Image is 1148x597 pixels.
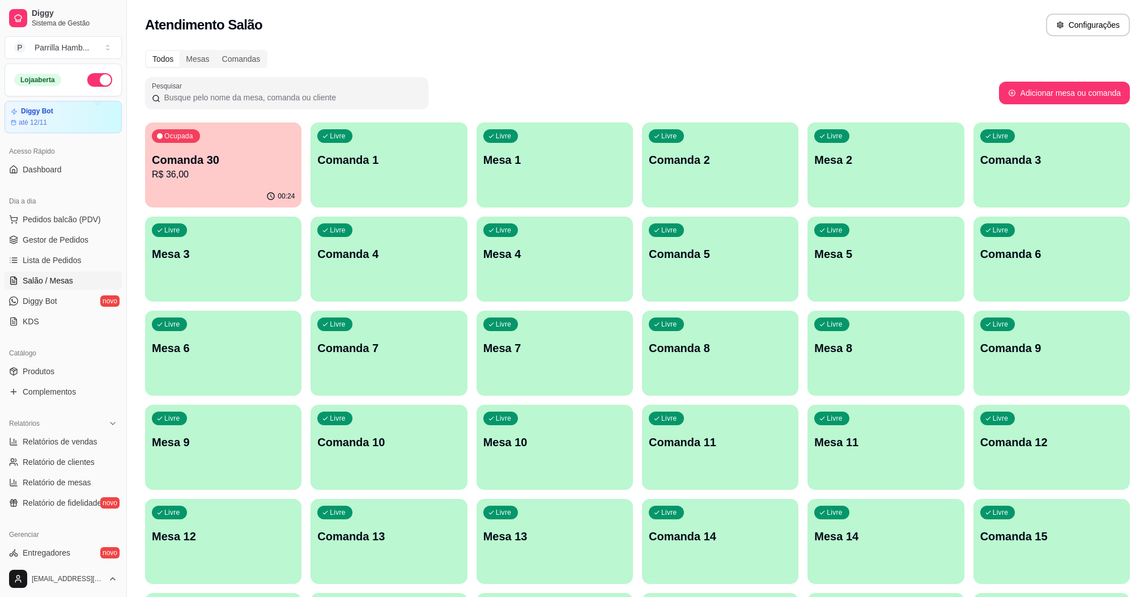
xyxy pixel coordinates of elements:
p: Mesa 12 [152,528,295,544]
span: Salão / Mesas [23,275,73,286]
span: Diggy Bot [23,295,57,307]
a: Relatório de fidelidadenovo [5,494,122,512]
p: Comanda 4 [317,246,460,262]
span: P [14,42,25,53]
button: Alterar Status [87,73,112,87]
button: OcupadaComanda 30R$ 36,0000:24 [145,122,301,208]
p: Comanda 8 [649,340,792,356]
div: Comandas [216,51,267,67]
button: LivreMesa 8 [807,311,964,396]
button: LivreComanda 4 [311,217,467,302]
p: Mesa 6 [152,340,295,356]
button: LivreComanda 5 [642,217,798,302]
span: Relatórios de vendas [23,436,97,447]
a: Diggy Botaté 12/11 [5,101,122,133]
p: Livre [661,414,677,423]
span: Relatório de fidelidade [23,497,101,509]
p: Mesa 3 [152,246,295,262]
p: Comanda 13 [317,528,460,544]
button: LivreMesa 5 [807,217,964,302]
span: Produtos [23,366,54,377]
p: Livre [661,508,677,517]
div: Catálogo [5,344,122,362]
p: Livre [496,320,512,329]
button: LivreMesa 6 [145,311,301,396]
button: LivreComanda 3 [973,122,1130,208]
p: Mesa 8 [814,340,957,356]
a: Entregadoresnovo [5,544,122,562]
button: Select a team [5,36,122,59]
button: LivreComanda 7 [311,311,467,396]
p: Livre [827,132,843,141]
p: Mesa 5 [814,246,957,262]
p: Comanda 15 [980,528,1123,544]
p: Mesa 4 [483,246,626,262]
a: Lista de Pedidos [5,251,122,269]
div: Mesas [180,51,215,67]
p: Comanda 12 [980,434,1123,450]
article: até 12/11 [19,118,47,127]
button: LivreMesa 4 [477,217,633,302]
button: LivreMesa 7 [477,311,633,396]
p: Livre [993,132,1009,141]
p: Comanda 1 [317,152,460,168]
p: Livre [827,320,843,329]
button: LivreMesa 3 [145,217,301,302]
button: LivreMesa 2 [807,122,964,208]
button: [EMAIL_ADDRESS][DOMAIN_NAME] [5,565,122,592]
p: Mesa 2 [814,152,957,168]
span: Gestor de Pedidos [23,234,88,245]
p: Livre [164,320,180,329]
button: LivreComanda 2 [642,122,798,208]
div: Loja aberta [14,74,61,86]
span: Entregadores [23,547,70,558]
button: LivreComanda 15 [973,499,1130,584]
p: Comanda 14 [649,528,792,544]
p: Livre [496,132,512,141]
button: Adicionar mesa ou comanda [999,82,1130,104]
span: Diggy [32,9,117,19]
p: Mesa 1 [483,152,626,168]
p: Comanda 9 [980,340,1123,356]
p: Livre [330,508,346,517]
span: Relatório de clientes [23,456,95,468]
p: Livre [330,132,346,141]
div: Gerenciar [5,526,122,544]
button: LivreComanda 11 [642,405,798,490]
button: LivreComanda 13 [311,499,467,584]
p: Comanda 30 [152,152,295,168]
p: Livre [496,226,512,235]
div: Todos [146,51,180,67]
div: Parrilla Hamb ... [35,42,89,53]
p: Comanda 3 [980,152,1123,168]
button: LivreComanda 1 [311,122,467,208]
button: LivreComanda 8 [642,311,798,396]
span: [EMAIL_ADDRESS][DOMAIN_NAME] [32,574,104,583]
p: Comanda 10 [317,434,460,450]
button: LivreMesa 14 [807,499,964,584]
a: DiggySistema de Gestão [5,5,122,32]
p: Livre [993,508,1009,517]
label: Pesquisar [152,81,186,91]
p: Livre [827,414,843,423]
p: Livre [330,226,346,235]
span: Lista de Pedidos [23,255,82,266]
span: Complementos [23,386,76,397]
p: Mesa 14 [814,528,957,544]
span: Relatório de mesas [23,477,91,488]
button: LivreComanda 9 [973,311,1130,396]
h2: Atendimento Salão [145,16,262,34]
a: Gestor de Pedidos [5,231,122,249]
a: Relatório de clientes [5,453,122,471]
p: Livre [330,414,346,423]
p: R$ 36,00 [152,168,295,181]
p: 00:24 [278,192,295,201]
button: Pedidos balcão (PDV) [5,210,122,228]
button: LivreMesa 1 [477,122,633,208]
a: Salão / Mesas [5,272,122,290]
button: LivreMesa 13 [477,499,633,584]
p: Ocupada [164,132,193,141]
p: Livre [661,320,677,329]
p: Livre [496,414,512,423]
p: Livre [496,508,512,517]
